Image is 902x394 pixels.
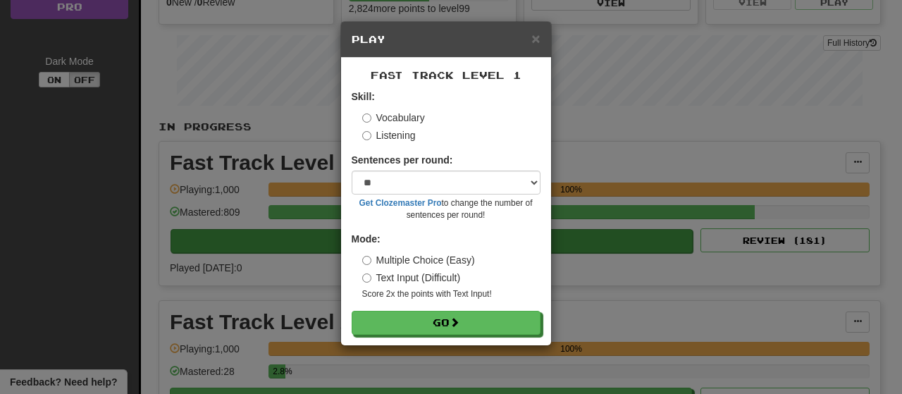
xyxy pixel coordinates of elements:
[531,31,540,46] button: Close
[362,273,371,283] input: Text Input (Difficult)
[352,91,375,102] strong: Skill:
[362,113,371,123] input: Vocabulary
[352,32,540,47] h5: Play
[362,128,416,142] label: Listening
[359,198,442,208] a: Get Clozemaster Pro
[352,233,381,245] strong: Mode:
[352,197,540,221] small: to change the number of sentences per round!
[362,256,371,265] input: Multiple Choice (Easy)
[531,30,540,47] span: ×
[362,288,540,300] small: Score 2x the points with Text Input !
[362,253,475,267] label: Multiple Choice (Easy)
[371,69,521,81] span: Fast Track Level 1
[352,153,453,167] label: Sentences per round:
[352,311,540,335] button: Go
[362,131,371,140] input: Listening
[362,271,461,285] label: Text Input (Difficult)
[362,111,425,125] label: Vocabulary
